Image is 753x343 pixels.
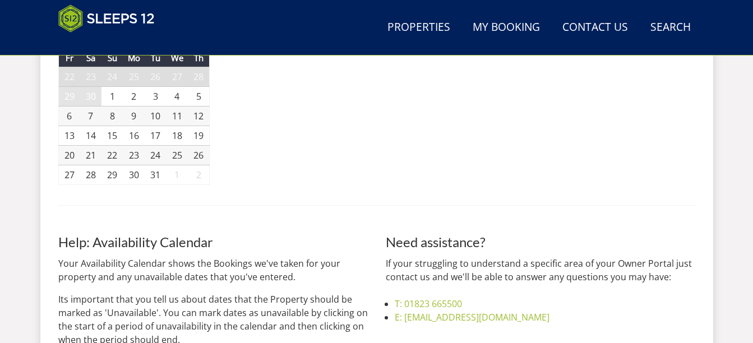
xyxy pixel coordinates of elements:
a: Properties [383,15,455,40]
th: Sa [80,49,102,67]
td: 13 [58,126,80,146]
th: Su [101,49,123,67]
td: 3 [145,87,167,106]
td: 1 [167,165,188,185]
th: Fr [58,49,80,67]
td: 21 [80,146,102,165]
a: Search [646,15,695,40]
td: 1 [101,87,123,106]
td: 23 [80,67,102,87]
td: 22 [101,146,123,165]
td: 22 [58,67,80,87]
a: My Booking [468,15,544,40]
td: 10 [145,106,167,126]
p: Your Availability Calendar shows the Bookings we've taken for your property and any unavailable d... [58,257,368,284]
td: 16 [123,126,145,146]
td: 25 [123,67,145,87]
th: Th [188,49,210,67]
td: 23 [123,146,145,165]
td: 24 [145,146,167,165]
td: 5 [188,87,210,106]
td: 12 [188,106,210,126]
td: 2 [123,87,145,106]
th: Tu [145,49,167,67]
td: 29 [101,165,123,185]
th: Mo [123,49,145,67]
td: 11 [167,106,188,126]
p: If your struggling to understand a specific area of your Owner Portal just contact us and we'll b... [386,257,695,284]
td: 17 [145,126,167,146]
td: 7 [80,106,102,126]
h3: Need assistance? [386,235,695,249]
a: Contact Us [558,15,632,40]
img: Sleeps 12 [58,4,155,33]
td: 19 [188,126,210,146]
td: 20 [58,146,80,165]
h3: Help: Availability Calendar [58,235,368,249]
td: 4 [167,87,188,106]
td: 2 [188,165,210,185]
td: 27 [58,165,80,185]
td: 26 [188,146,210,165]
td: 25 [167,146,188,165]
td: 28 [80,165,102,185]
td: 6 [58,106,80,126]
td: 18 [167,126,188,146]
td: 30 [123,165,145,185]
td: 9 [123,106,145,126]
td: 31 [145,165,167,185]
td: 28 [188,67,210,87]
td: 24 [101,67,123,87]
td: 26 [145,67,167,87]
a: E: [EMAIL_ADDRESS][DOMAIN_NAME] [395,311,549,323]
td: 29 [58,87,80,106]
th: We [167,49,188,67]
td: 27 [167,67,188,87]
td: 14 [80,126,102,146]
a: T: 01823 665500 [395,298,462,310]
td: 30 [80,87,102,106]
td: 8 [101,106,123,126]
td: 15 [101,126,123,146]
iframe: Customer reviews powered by Trustpilot [53,39,170,49]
